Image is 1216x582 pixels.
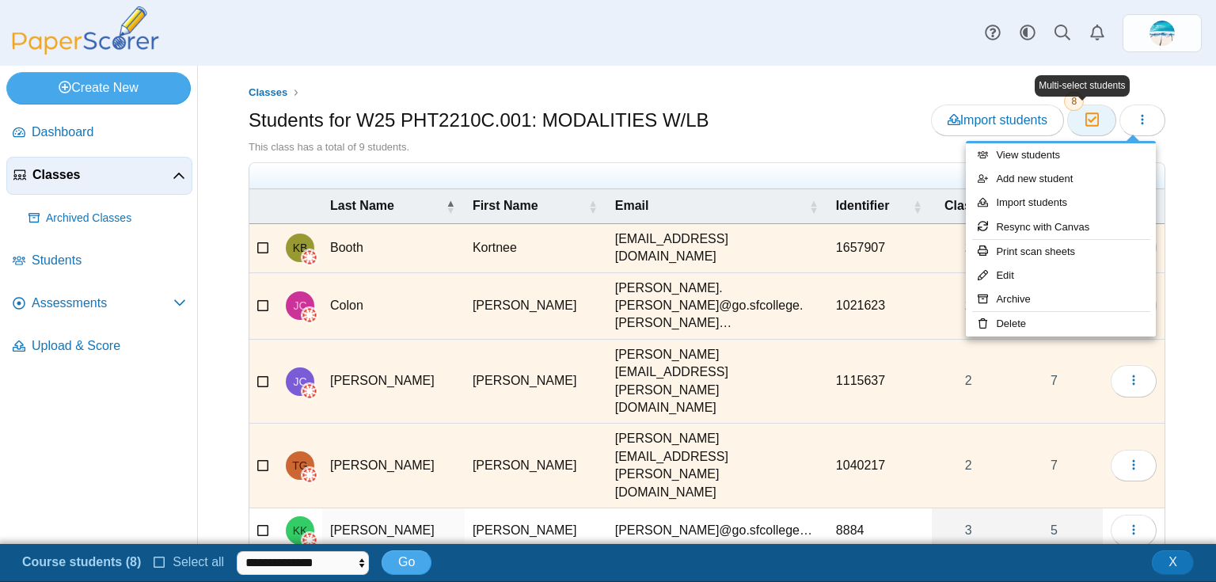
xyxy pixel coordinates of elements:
[302,383,317,399] img: canvas-logo.png
[32,337,186,355] span: Upload & Score
[446,189,455,223] span: Last Name : Activate to invert sorting
[465,224,607,273] td: Kortnee
[322,273,465,340] td: Colon
[6,44,165,57] a: PaperScorer
[245,83,292,103] a: Classes
[828,424,932,508] td: 1040217
[6,114,192,152] a: Dashboard
[32,252,186,269] span: Students
[1064,92,1084,111] span: 8
[473,199,538,212] span: First Name
[32,295,173,312] span: Assessments
[382,550,431,574] button: Go
[948,113,1047,127] span: Import students
[607,340,828,424] td: [PERSON_NAME][EMAIL_ADDRESS][PERSON_NAME][DOMAIN_NAME]
[588,189,598,223] span: First Name : Activate to sort
[607,224,828,273] td: [EMAIL_ADDRESS][DOMAIN_NAME]
[966,287,1156,311] a: Archive
[828,508,932,553] td: 8884
[6,6,165,55] img: PaperScorer
[302,467,317,483] img: canvas-logo.png
[1005,424,1103,508] a: 7
[1080,16,1115,51] a: Alerts
[944,199,993,212] span: Classes
[6,285,192,323] a: Assessments
[322,224,465,273] td: Booth
[465,508,607,553] td: [PERSON_NAME]
[966,215,1156,239] a: Resync with Canvas
[322,508,465,553] td: [PERSON_NAME]
[293,242,308,253] span: Kortnee Booth
[32,124,186,141] span: Dashboard
[322,340,465,424] td: [PERSON_NAME]
[166,555,224,569] span: Select all
[293,300,306,311] span: Jonathan Colon
[615,281,804,330] span: jonathan.colon@go.sfcollege.edu
[292,460,307,471] span: Tyler Glenn
[293,525,308,536] span: Kaitlyn Kaufmann
[615,199,649,212] span: Email
[398,555,415,569] span: Go
[1149,21,1175,46] span: Chrissy Greenberg
[1149,21,1175,46] img: ps.H1yuw66FtyTk4FxR
[302,249,317,265] img: canvas-logo.png
[6,242,192,280] a: Students
[32,166,173,184] span: Classes
[249,107,709,134] h1: Students for W25 PHT2210C.001: MODALITIES W/LB
[932,424,1005,508] a: 2
[932,273,1005,339] a: 2
[22,200,192,238] a: Archived Classes
[1005,508,1103,553] a: 5
[6,72,191,104] a: Create New
[293,376,306,387] span: James Cuccio
[966,167,1156,191] a: Add new student
[1035,75,1129,97] div: Multi-select students
[1152,550,1194,574] button: Close
[22,553,141,571] li: Course students (8)
[913,189,922,223] span: Identifier : Activate to sort
[607,424,828,508] td: [PERSON_NAME][EMAIL_ADDRESS][PERSON_NAME][DOMAIN_NAME]
[330,199,394,212] span: Last Name
[1168,555,1177,569] span: X
[1005,340,1103,424] a: 7
[249,140,1165,154] div: This class has a total of 9 students.
[809,189,819,223] span: Email : Activate to sort
[1123,14,1202,52] a: ps.H1yuw66FtyTk4FxR
[828,340,932,424] td: 1115637
[249,86,287,98] span: Classes
[46,211,186,226] span: Archived Classes
[615,523,812,537] span: Kaitlyn.kaufmann@go.sfcollege.edu
[302,307,317,323] img: canvas-logo.png
[6,328,192,366] a: Upload & Score
[932,224,1005,272] a: 2
[465,273,607,340] td: [PERSON_NAME]
[828,224,932,273] td: 1657907
[6,157,192,195] a: Classes
[966,191,1156,215] a: Import students
[966,240,1156,264] a: Print scan sheets
[932,508,1005,553] a: 3
[1067,105,1115,136] button: 8
[302,532,317,548] img: canvas-logo.png
[931,105,1064,136] a: Import students
[966,264,1156,287] a: Edit
[828,273,932,340] td: 1021623
[966,312,1156,336] a: Delete
[966,143,1156,167] a: View students
[322,424,465,508] td: [PERSON_NAME]
[465,340,607,424] td: [PERSON_NAME]
[836,199,890,212] span: Identifier
[465,424,607,508] td: [PERSON_NAME]
[932,340,1005,424] a: 2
